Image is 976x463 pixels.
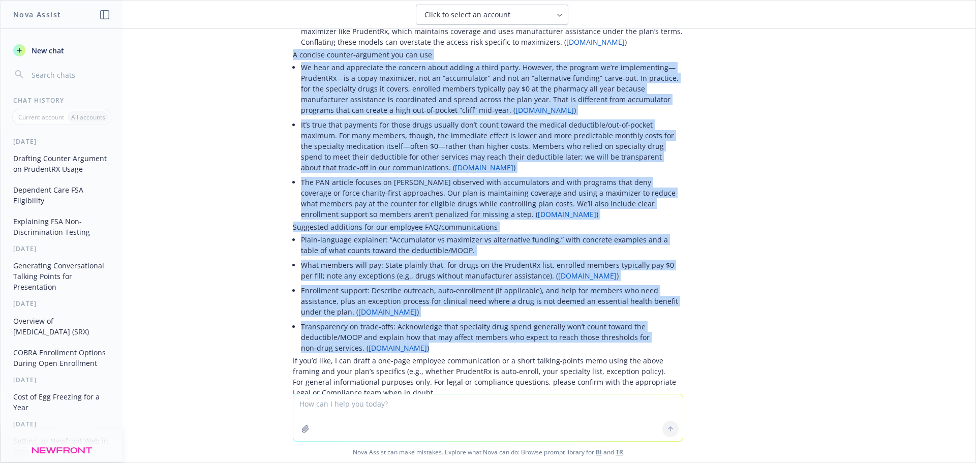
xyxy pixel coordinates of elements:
[558,271,617,281] a: [DOMAIN_NAME]
[301,258,683,283] li: What members will pay: State plainly that, for drugs on the PrudentRx list, enrolled members typi...
[71,113,105,121] p: All accounts
[301,283,683,319] li: Enrollment support: Describe outreach, auto‑enrollment (if applicable), and help for members who ...
[1,376,123,384] div: [DATE]
[9,388,114,416] button: Cost of Egg Freezing for a Year
[455,163,513,172] a: [DOMAIN_NAME]
[301,117,683,175] li: It’s true that payments for those drugs usually don’t count toward the medical deductible/out‑of‑...
[301,175,683,222] li: The PAN article focuses on [PERSON_NAME] observed with accumulators and with programs that deny c...
[293,355,683,377] p: If you’d like, I can draft a one‑page employee communication or a short talking‑points memo using...
[9,181,114,209] button: Dependent Care FSA Eligibility
[18,113,64,121] p: Current account
[9,213,114,240] button: Explaining FSA Non-Discrimination Testing
[293,377,683,398] p: For general informational purposes only. For legal or compliance questions, please confirm with t...
[1,420,123,428] div: [DATE]
[596,448,602,456] a: BI
[9,313,114,340] button: Overview of [MEDICAL_DATA] (SRX)
[9,344,114,372] button: COBRA Enrollment Options During Open Enrollment
[301,319,683,355] li: Transparency on trade‑offs: Acknowledge that specialty drug spend generally won’t count toward th...
[293,222,683,232] p: Suggested additions for our employee FAQ/communications
[416,5,568,25] button: Click to select an account
[369,343,427,353] a: [DOMAIN_NAME]
[293,49,683,60] p: A concise counter‑argument you can use
[1,137,123,146] div: [DATE]
[1,299,123,308] div: [DATE]
[5,442,971,462] span: Nova Assist can make mistakes. Explore what Nova can do: Browse prompt library for and
[301,60,683,117] li: We hear and appreciate the concern about adding a third party. However, the program we’re impleme...
[1,96,123,105] div: Chat History
[9,41,114,59] button: New chat
[538,209,596,219] a: [DOMAIN_NAME]
[9,257,114,295] button: Generating Conversational Talking Points for Presentation
[9,433,114,460] button: Setting up Newfront Web in Okta
[616,448,623,456] a: TR
[9,150,114,177] button: Drafting Counter Argument on PrudentRX Usage
[358,307,417,317] a: [DOMAIN_NAME]
[1,244,123,253] div: [DATE]
[29,68,110,82] input: Search chats
[29,45,64,56] span: New chat
[566,37,625,47] a: [DOMAIN_NAME]
[301,232,683,258] li: Plain‑language explainer: “Accumulator vs maximizer vs alternative funding,” with concrete exampl...
[13,9,61,20] h1: Nova Assist
[424,10,510,20] span: Click to select an account
[515,105,574,115] a: [DOMAIN_NAME]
